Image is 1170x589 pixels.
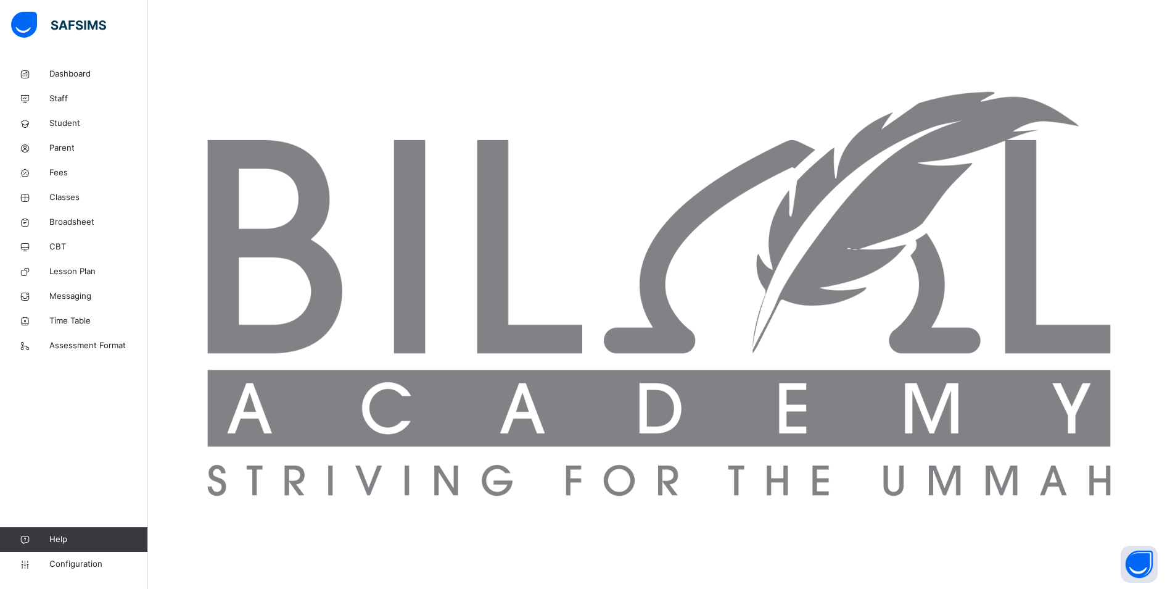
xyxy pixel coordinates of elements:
[49,117,148,130] span: Student
[49,68,148,80] span: Dashboard
[49,142,148,154] span: Parent
[49,265,148,278] span: Lesson Plan
[49,558,147,570] span: Configuration
[49,167,148,179] span: Fees
[49,340,148,352] span: Assessment Format
[49,533,147,546] span: Help
[49,216,148,228] span: Broadsheet
[49,93,148,105] span: Staff
[1121,546,1158,583] button: Open asap
[11,12,106,38] img: safsims
[49,315,148,327] span: Time Table
[49,241,148,253] span: CBT
[49,290,148,303] span: Messaging
[49,191,148,204] span: Classes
